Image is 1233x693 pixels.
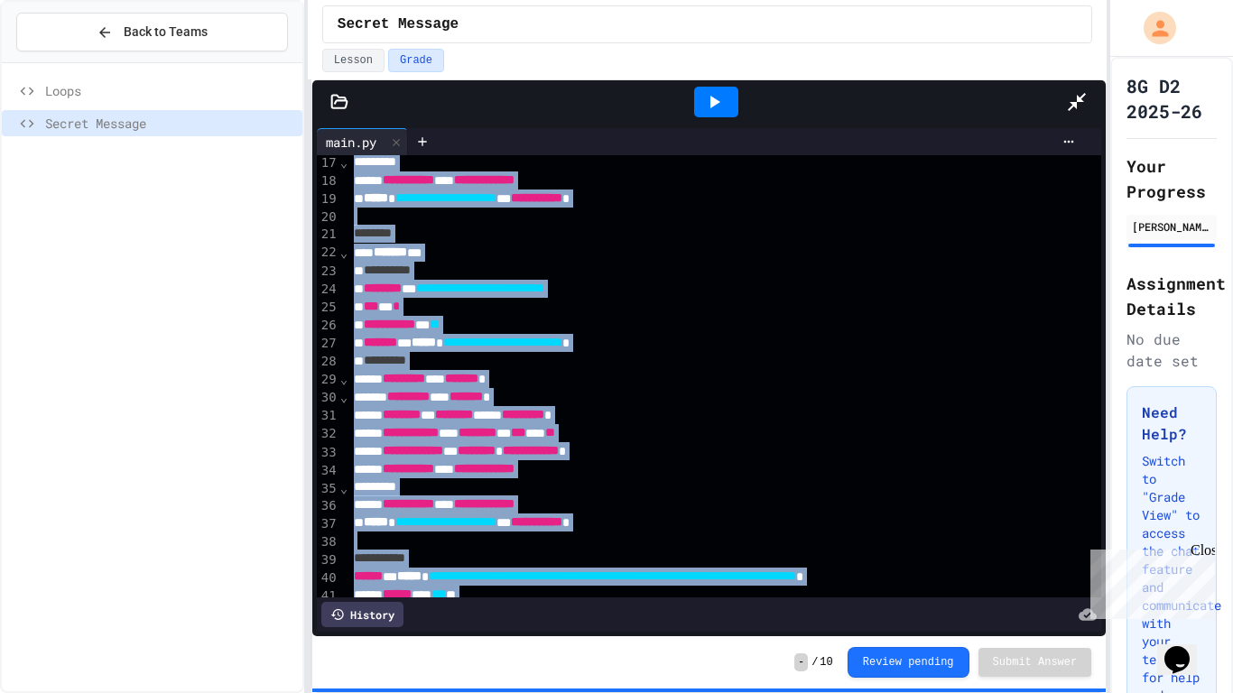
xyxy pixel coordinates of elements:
div: 39 [317,551,339,569]
span: 10 [820,655,832,670]
div: 23 [317,263,339,281]
div: 32 [317,425,339,443]
span: Fold line [339,245,348,260]
button: Review pending [848,647,969,678]
span: - [794,653,808,671]
h3: Need Help? [1142,402,1201,445]
div: 25 [317,299,339,317]
div: main.py [317,133,385,152]
div: 29 [317,371,339,389]
button: Grade [388,49,444,72]
iframe: chat widget [1157,621,1215,675]
div: main.py [317,128,408,155]
div: 21 [317,226,339,244]
button: Submit Answer [978,648,1092,677]
h2: Assignment Details [1126,271,1217,321]
div: 35 [317,480,339,498]
div: 26 [317,317,339,335]
div: 28 [317,353,339,371]
span: / [811,655,818,670]
div: 37 [317,515,339,533]
span: Secret Message [45,114,295,133]
span: Loops [45,81,295,100]
div: 17 [317,154,339,172]
div: 33 [317,444,339,462]
div: 41 [317,587,339,605]
span: Back to Teams [124,23,208,42]
div: 40 [317,569,339,587]
span: Secret Message [338,14,459,35]
span: Fold line [339,588,348,603]
span: Fold line [339,155,348,170]
div: 38 [317,533,339,551]
div: 19 [317,190,339,208]
span: Fold line [339,390,348,404]
div: Chat with us now!Close [7,7,125,115]
div: 34 [317,462,339,480]
button: Back to Teams [16,13,288,51]
span: Submit Answer [993,655,1078,670]
span: Fold line [339,372,348,386]
div: 36 [317,497,339,515]
button: Lesson [322,49,385,72]
span: Fold line [339,481,348,495]
div: 31 [317,407,339,425]
div: 22 [317,244,339,262]
div: 20 [317,208,339,226]
div: 30 [317,389,339,407]
div: History [321,602,403,627]
div: 24 [317,281,339,299]
div: My Account [1125,7,1181,49]
h1: 8G D2 2025-26 [1126,73,1217,124]
div: [PERSON_NAME] [1132,218,1211,235]
iframe: chat widget [1083,542,1215,619]
div: 27 [317,335,339,353]
div: 18 [317,172,339,190]
h2: Your Progress [1126,153,1217,204]
div: No due date set [1126,328,1217,372]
